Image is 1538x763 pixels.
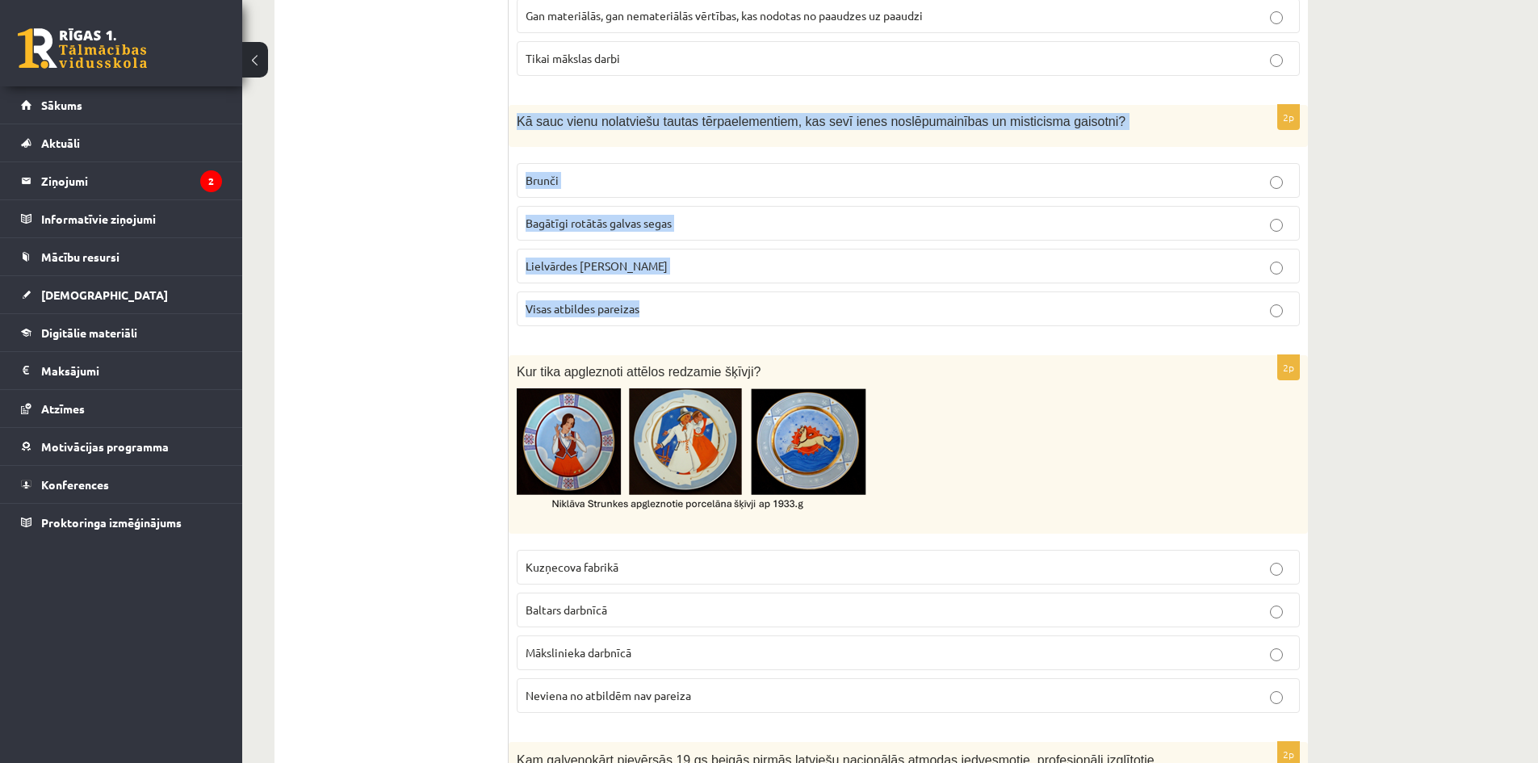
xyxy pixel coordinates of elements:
legend: Ziņojumi [41,162,222,199]
span: Gan materiālās, gan nemateriālās vērtības, kas nodotas no paaudzes uz paaudzi [526,8,923,23]
input: Mākslinieka darbnīcā [1270,648,1283,661]
a: Maksājumi [21,352,222,389]
span: Kuzņecova fabrikā [526,560,618,574]
span: Aktuāli [41,136,80,150]
p: 2p [1277,104,1300,130]
legend: Informatīvie ziņojumi [41,200,222,237]
a: Ziņojumi2 [21,162,222,199]
span: Mācību resursi [41,249,119,264]
span: Lielvārdes [PERSON_NAME] [526,258,668,273]
span: Tikai mākslas darbi [526,51,620,65]
span: Neviena no atbildēm nav pareiza [526,688,691,702]
a: Aktuāli [21,124,222,161]
a: Informatīvie ziņojumi [21,200,222,237]
a: Proktoringa izmēģinājums [21,504,222,541]
input: Baltars darbnīcā [1270,606,1283,618]
a: [DEMOGRAPHIC_DATA] [21,276,222,313]
span: Konferences [41,477,109,492]
input: Lielvārdes [PERSON_NAME] [1270,262,1283,275]
input: Neviena no atbildēm nav pareiza [1270,691,1283,704]
a: Atzīmes [21,390,222,427]
img: Attēls, kurā ir aplis, māksla, keramikas trauki Mākslīgā intelekta ģenerēts saturs var būt nepare... [517,388,997,517]
a: Motivācijas programma [21,428,222,465]
legend: Maksājumi [41,352,222,389]
a: Rīgas 1. Tālmācības vidusskola [18,28,147,69]
input: Brunči [1270,176,1283,189]
input: Visas atbildes pareizas [1270,304,1283,317]
a: Sākums [21,86,222,124]
span: Mākslinieka darbnīcā [526,645,631,660]
p: 2p [1277,354,1300,380]
span: Digitālie materiāli [41,325,137,340]
span: elementiem, kas sevī ienes noslēpumainības un misticisma gaisotni? [731,115,1125,128]
span: [DEMOGRAPHIC_DATA] [41,287,168,302]
span: Baltars darbnīcā [526,602,607,617]
span: Brunči [526,173,559,187]
a: Konferences [21,466,222,503]
span: Motivācijas programma [41,439,169,454]
input: Bagātīgi rotātās galvas segas [1270,219,1283,232]
span: Kur tika apgleznoti attēlos redzamie šķīvji? [517,365,761,379]
span: Bagātīgi rotātās galvas segas [526,216,672,230]
input: Tikai mākslas darbi [1270,54,1283,67]
input: Gan materiālās, gan nemateriālās vērtības, kas nodotas no paaudzes uz paaudzi [1270,11,1283,24]
a: Mācību resursi [21,238,222,275]
span: Visas atbildes pareizas [526,301,639,316]
span: latviešu tautas tērpa [616,115,731,128]
span: Proktoringa izmēģinājums [41,515,182,530]
input: Kuzņecova fabrikā [1270,563,1283,576]
i: 2 [200,170,222,192]
span: Atzīmes [41,401,85,416]
span: Kā sauc vienu no [517,115,616,128]
a: Digitālie materiāli [21,314,222,351]
span: Sākums [41,98,82,112]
